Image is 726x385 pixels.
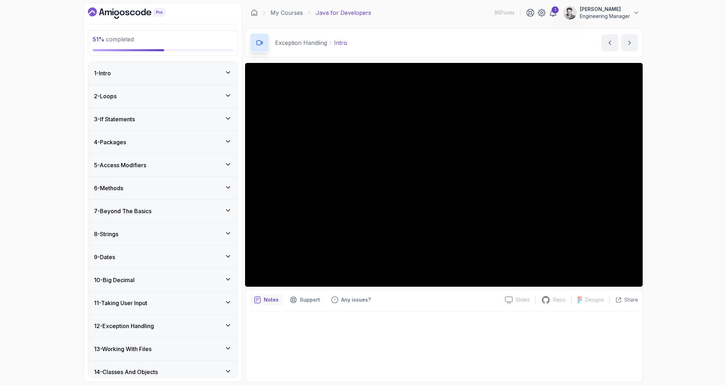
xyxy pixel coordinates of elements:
p: Exception Handling [275,39,327,47]
button: 14-Classes And Objects [88,361,237,383]
p: Share [624,296,638,303]
p: 95 Points [494,9,514,16]
button: 1-Intro [88,62,237,84]
button: 11-Taking User Input [88,292,237,314]
button: next content [621,34,638,51]
a: Dashboard [251,9,258,16]
h3: 2 - Loops [94,92,117,100]
p: Java for Developers [316,8,371,17]
p: [PERSON_NAME] [580,6,630,13]
span: completed [93,36,134,43]
h3: 4 - Packages [94,138,126,146]
h3: 3 - If Statements [94,115,135,123]
button: previous content [601,34,618,51]
button: 9-Dates [88,246,237,268]
h3: 8 - Strings [94,230,118,238]
button: 10-Big Decimal [88,269,237,291]
h3: 5 - Access Modifiers [94,161,146,169]
button: Feedback button [327,294,375,305]
h3: 12 - Exception Handling [94,322,154,330]
button: 4-Packages [88,131,237,153]
button: user profile image[PERSON_NAME]Engineering Manager [563,6,640,20]
p: Intro [334,39,347,47]
img: user profile image [563,6,577,19]
p: Designs [585,296,604,303]
button: 5-Access Modifiers [88,154,237,176]
h3: 7 - Beyond The Basics [94,207,151,215]
a: My Courses [270,8,303,17]
p: Any issues? [341,296,371,303]
span: 51 % [93,36,105,43]
h3: 11 - Taking User Input [94,299,147,307]
p: Repo [553,296,566,303]
button: 8-Strings [88,223,237,245]
p: Slides [516,296,530,303]
h3: 9 - Dates [94,253,115,261]
button: 7-Beyond The Basics [88,200,237,222]
div: 1 [552,6,559,13]
p: Support [300,296,320,303]
button: 13-Working With Files [88,338,237,360]
button: Share [609,296,638,303]
h3: 1 - Intro [94,69,111,77]
button: 2-Loops [88,85,237,107]
p: Engineering Manager [580,13,630,20]
a: 1 [549,8,557,17]
button: 12-Exception Handling [88,315,237,337]
h3: 14 - Classes And Objects [94,368,158,376]
h3: 6 - Methods [94,184,123,192]
iframe: 1 - Intro [245,63,643,287]
p: Notes [264,296,279,303]
button: 3-If Statements [88,108,237,130]
h3: 10 - Big Decimal [94,276,135,284]
h3: 13 - Working With Files [94,345,151,353]
a: Dashboard [88,7,181,19]
button: 6-Methods [88,177,237,199]
button: notes button [250,294,283,305]
button: Support button [286,294,324,305]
